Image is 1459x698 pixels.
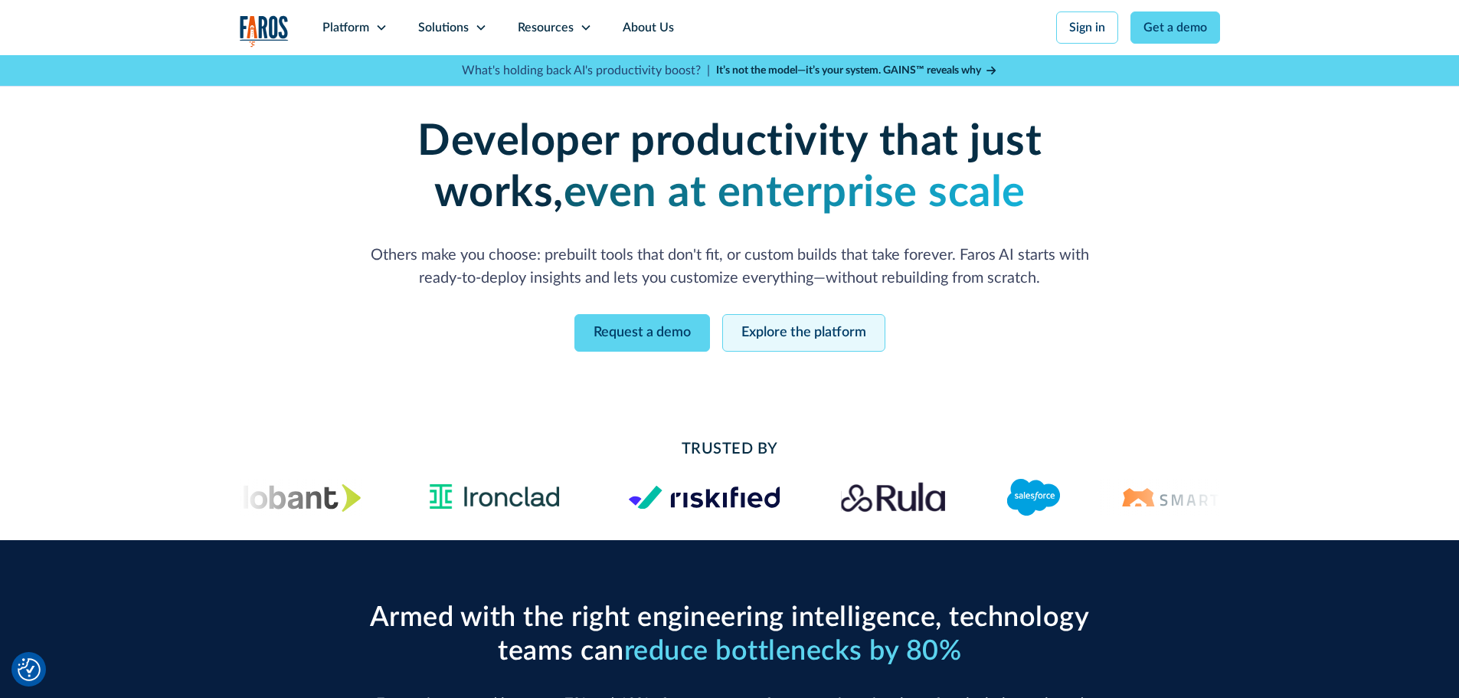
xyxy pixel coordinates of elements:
[629,485,780,510] img: Logo of the risk management platform Riskified.
[722,314,885,352] a: Explore the platform
[240,15,289,47] a: home
[18,658,41,681] button: Cookie Settings
[716,63,998,79] a: It’s not the model—it’s your system. GAINS™ reveals why
[1007,479,1060,516] img: Logo of the CRM platform Salesforce.
[518,18,574,37] div: Resources
[422,479,567,516] img: Ironclad Logo
[564,172,1026,215] strong: even at enterprise scale
[362,601,1098,667] h2: Armed with the right engineering intelligence, technology teams can
[716,65,981,76] strong: It’s not the model—it’s your system. GAINS™ reveals why
[418,18,469,37] div: Solutions
[1056,11,1118,44] a: Sign in
[574,314,710,352] a: Request a demo
[1130,11,1220,44] a: Get a demo
[322,18,369,37] div: Platform
[362,244,1098,290] p: Others make you choose: prebuilt tools that don't fit, or custom builds that take forever. Faros ...
[362,437,1098,460] h2: Trusted By
[240,15,289,47] img: Logo of the analytics and reporting company Faros.
[417,120,1042,215] strong: Developer productivity that just works,
[18,658,41,681] img: Revisit consent button
[624,637,962,665] span: reduce bottlenecks by 80%
[462,61,710,80] p: What's holding back AI's productivity boost? |
[842,482,946,513] img: Rula logo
